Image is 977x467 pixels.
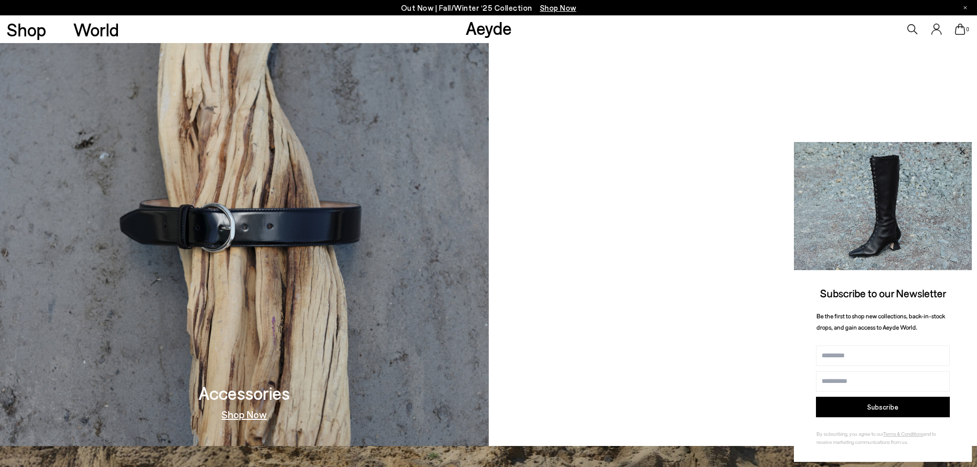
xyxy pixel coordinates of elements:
a: 0 [955,24,965,35]
a: Aeyde [466,17,512,38]
a: World [73,21,119,38]
button: Subscribe [816,397,950,417]
a: Shop Now [222,409,267,419]
span: Subscribe to our Newsletter [820,287,946,299]
span: 0 [965,27,970,32]
a: Shop Now [710,409,755,419]
h3: Moccasin Capsule [663,384,803,402]
a: Terms & Conditions [883,431,923,437]
a: Shop [7,21,46,38]
span: Navigate to /collections/new-in [540,3,576,12]
span: Be the first to shop new collections, back-in-stock drops, and gain access to Aeyde World. [816,312,945,331]
h3: Accessories [198,384,290,402]
img: 2a6287a1333c9a56320fd6e7b3c4a9a9.jpg [794,142,972,270]
span: By subscribing, you agree to our [816,431,883,437]
p: Out Now | Fall/Winter ‘25 Collection [401,2,576,14]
